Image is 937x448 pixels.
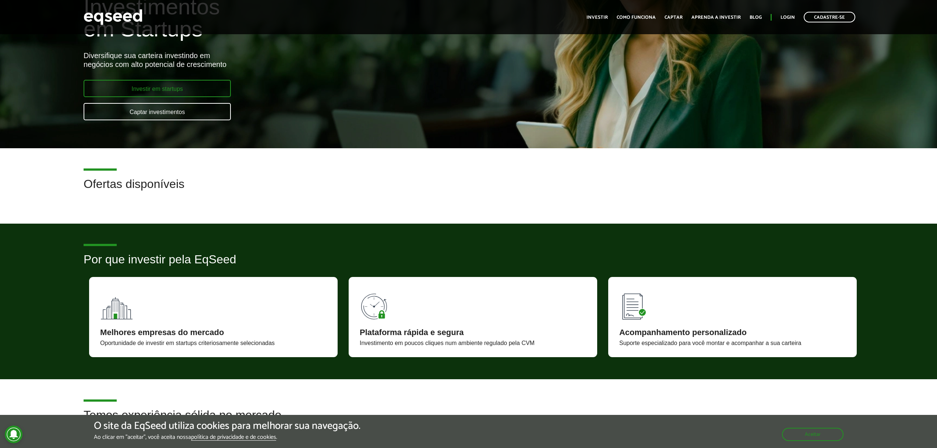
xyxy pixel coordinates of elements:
img: 90x90_lista.svg [619,288,652,321]
p: Ao clicar em "aceitar", você aceita nossa . [94,434,360,441]
img: 90x90_fundos.svg [100,288,133,321]
a: Aprenda a investir [691,15,741,20]
a: Cadastre-se [804,12,855,22]
a: Como funciona [617,15,656,20]
div: Acompanhamento personalizado [619,328,846,337]
div: Plataforma rápida e segura [360,328,586,337]
a: Captar investimentos [84,103,231,120]
h2: Ofertas disponíveis [84,178,853,202]
a: Investir em startups [84,80,231,97]
button: Aceitar [782,428,843,441]
a: Captar [665,15,683,20]
div: Diversifique sua carteira investindo em negócios com alto potencial de crescimento [84,51,541,69]
h5: O site da EqSeed utiliza cookies para melhorar sua navegação. [94,420,360,432]
a: Investir [586,15,608,20]
a: Login [781,15,795,20]
div: Suporte especializado para você montar e acompanhar a sua carteira [619,340,846,346]
div: Investimento em poucos cliques num ambiente regulado pela CVM [360,340,586,346]
a: política de privacidade e de cookies [191,434,276,441]
img: EqSeed [84,7,142,27]
div: Melhores empresas do mercado [100,328,327,337]
a: Blog [750,15,762,20]
h2: Por que investir pela EqSeed [84,253,853,277]
h2: Temos experiência sólida no mercado [84,409,853,433]
div: Oportunidade de investir em startups criteriosamente selecionadas [100,340,327,346]
img: 90x90_tempo.svg [360,288,393,321]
